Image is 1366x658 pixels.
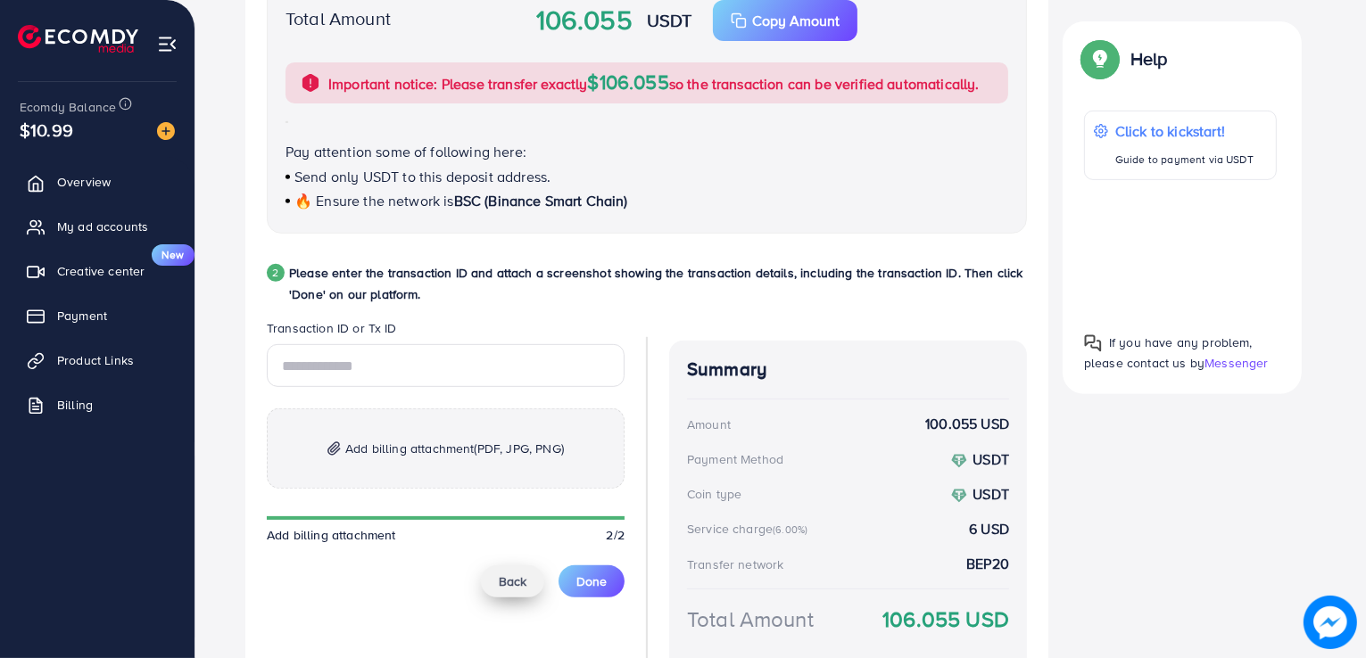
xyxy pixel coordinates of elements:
span: Back [499,572,526,590]
p: Click to kickstart! [1115,120,1254,142]
a: Product Links [13,342,181,378]
button: Done [559,565,625,597]
span: If you have any problem, please contact us by [1084,333,1253,372]
strong: 100.055 USD [925,414,1009,434]
strong: 6 USD [969,519,1009,539]
img: image [157,122,175,140]
img: img [327,441,341,456]
div: Amount [687,415,731,433]
strong: USDT [973,449,1009,469]
span: $106.055 [588,68,669,95]
img: logo [18,25,138,53]
p: Send only USDT to this deposit address. [286,166,1008,187]
p: Important notice: Please transfer exactly so the transaction can be verified automatically. [328,71,980,95]
span: Add billing attachment [267,526,396,544]
strong: BEP20 [966,554,1009,574]
strong: USDT [973,484,1009,504]
a: Billing [13,387,181,423]
div: Transfer network [687,555,784,573]
p: Copy Amount [752,10,840,31]
div: Service charge [687,520,813,538]
span: 🔥 Ensure the network is [294,191,454,210]
span: My ad accounts [57,218,148,235]
span: 2/2 [607,526,625,544]
button: Back [481,565,544,597]
legend: Transaction ID or Tx ID [267,319,625,344]
span: Payment [57,307,107,325]
span: Done [576,572,607,590]
p: Help [1130,48,1168,70]
span: Overview [57,173,111,191]
small: (6.00%) [773,522,807,537]
a: Overview [13,164,181,200]
img: menu [157,34,178,54]
span: Billing [57,396,93,414]
label: Total Amount [286,5,391,31]
a: My ad accounts [13,209,181,244]
span: BSC (Binance Smart Chain) [454,191,628,210]
div: Coin type [687,485,741,503]
img: Popup guide [1084,334,1102,352]
strong: USDT [647,7,692,33]
strong: 106.055 USD [882,604,1009,635]
h4: Summary [687,358,1009,381]
p: Pay attention some of following here: [286,141,1008,162]
span: Add billing attachment [345,438,564,459]
img: Popup guide [1084,43,1116,75]
p: Guide to payment via USDT [1115,149,1254,170]
img: coin [951,488,967,504]
strong: 106.055 [536,1,633,40]
img: image [1304,596,1356,648]
div: 2 [267,264,285,282]
span: Product Links [57,351,134,369]
div: Total Amount [687,604,814,635]
span: Creative center [57,262,145,280]
a: Creative centerNew [13,253,181,289]
span: Ecomdy Balance [20,98,116,116]
span: Messenger [1205,354,1268,372]
img: coin [951,453,967,469]
p: Please enter the transaction ID and attach a screenshot showing the transaction details, includin... [289,262,1027,305]
span: (PDF, JPG, PNG) [475,440,564,457]
a: Payment [13,298,181,333]
span: New [152,244,195,266]
img: alert [300,72,321,94]
span: $10.99 [20,117,73,143]
div: Payment Method [687,450,783,468]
